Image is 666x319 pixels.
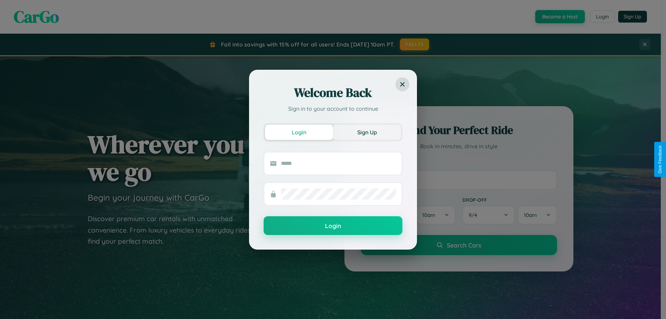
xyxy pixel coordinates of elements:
[264,104,402,113] p: Sign in to your account to continue
[264,216,402,235] button: Login
[658,145,663,174] div: Give Feedback
[264,84,402,101] h2: Welcome Back
[265,125,333,140] button: Login
[333,125,401,140] button: Sign Up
